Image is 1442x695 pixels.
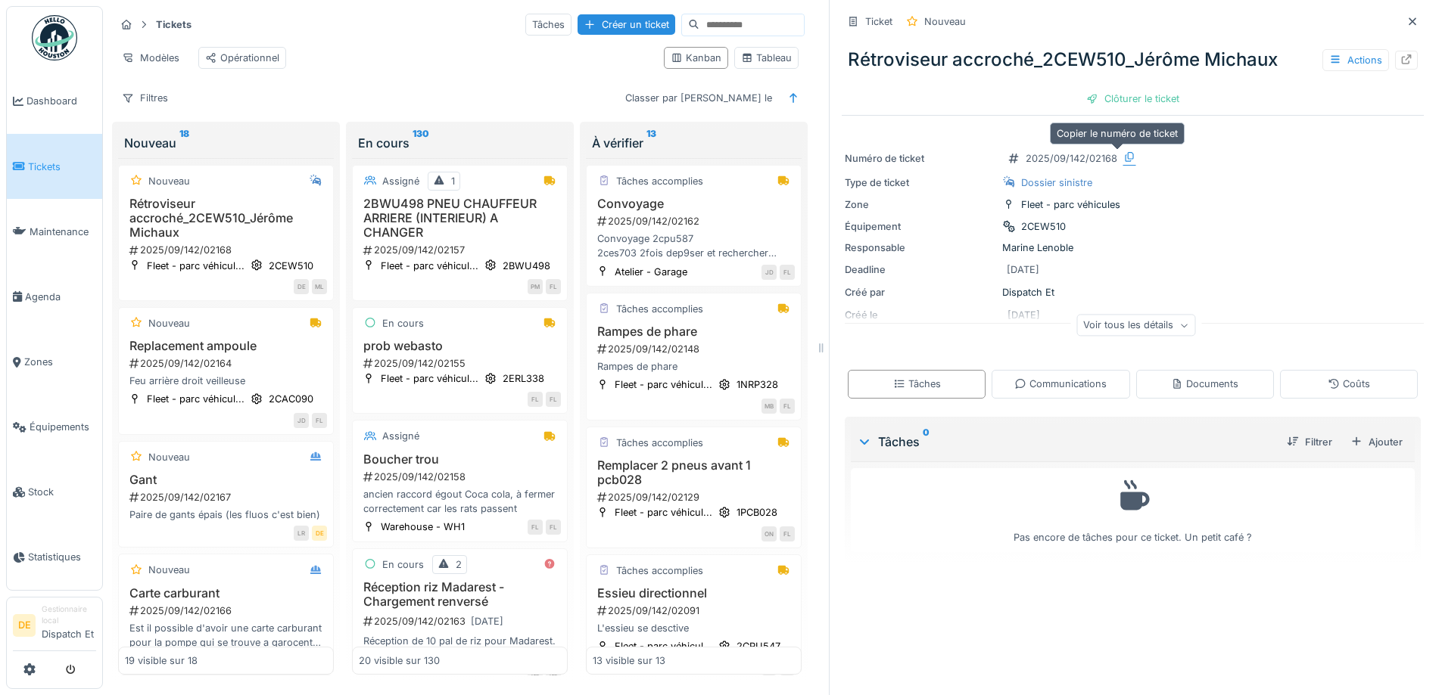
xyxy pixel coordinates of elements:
h3: Remplacer 2 pneus avant 1 pcb028 [593,458,795,487]
div: 2025/09/142/02164 [128,356,327,371]
div: Feu arrière droit veilleuse [125,374,327,388]
div: Coûts [1328,377,1370,391]
div: FL [780,526,795,541]
div: FL [780,265,795,280]
h3: prob webasto [359,339,561,353]
h3: Essieu directionnel [593,586,795,600]
div: Nouveau [148,174,190,188]
div: 2025/09/142/02162 [596,214,795,228]
div: Rampes de phare [593,359,795,374]
div: [DATE] [1007,262,1039,277]
div: [DATE] [471,614,503,628]
div: ON [761,526,777,541]
div: 2025/09/142/02163 [362,612,561,631]
div: Ajouter [1344,432,1409,452]
a: Agenda [7,264,102,329]
div: Voir tous les détails [1076,315,1195,337]
div: Opérationnel [205,51,279,65]
div: Copier le numéro de ticket [1050,123,1185,144]
sup: 13 [646,134,656,152]
div: FL [528,520,543,535]
div: Tâches accomplies [616,302,703,316]
div: Tableau [741,51,792,65]
div: L'essieu se desctive [593,621,795,635]
sup: 0 [923,433,930,451]
span: Maintenance [30,225,96,239]
div: 2025/09/142/02155 [362,356,561,371]
div: Modèles [115,47,186,69]
div: Fleet - parc véhicul... [147,392,244,406]
div: Nouveau [148,316,190,330]
h3: Gant [125,473,327,487]
div: Assigné [382,429,419,443]
strong: Tickets [150,17,198,32]
div: Fleet - parc véhicul... [147,259,244,273]
div: Dossier sinistre [1021,175,1092,190]
div: Kanban [671,51,721,65]
div: En cours [382,557,424,572]
div: 1 [451,174,455,188]
div: Tâches [525,14,572,36]
div: 2CPU547 [737,639,780,653]
div: FL [546,392,561,407]
h3: 2BWU498 PNEU CHAUFFEUR ARRIERE (INTERIEUR) A CHANGER [359,197,561,240]
div: 2025/09/142/02158 [362,470,561,484]
li: DE [13,614,36,637]
div: Gestionnaire local [42,603,96,627]
h3: Boucher trou [359,452,561,467]
div: Est il possible d'avoir une carte carburant pour la pompe qui se trouve a garocentre dans le zoni... [125,621,327,650]
div: Tâches [857,433,1275,451]
div: Tâches [893,377,941,391]
div: FL [546,520,561,535]
div: Deadline [845,262,996,277]
div: Type de ticket [845,175,996,190]
div: 13 visible sur 13 [593,653,665,668]
div: FL [312,413,327,428]
div: 2025/09/142/02168 [1026,151,1117,166]
div: Créer un ticket [578,14,675,35]
div: Fleet - parc véhicules [1021,197,1120,212]
div: Clôturer le ticket [1080,88,1185,109]
div: Assigné [382,174,419,188]
div: 2025/09/142/02091 [596,603,795,618]
div: 2025/09/142/02166 [128,603,327,618]
div: 2025/09/142/02157 [362,243,561,257]
a: Dashboard [7,69,102,134]
div: ancien raccord égout Coca cola, à fermer correctement car les rats passent [359,487,561,516]
h3: Convoyage [593,197,795,211]
div: MB [761,399,777,414]
div: LR [294,526,309,541]
div: Filtres [115,87,175,109]
div: Pas encore de tâches pour ce ticket. Un petit café ? [861,475,1405,545]
div: 1NRP328 [737,377,778,392]
h3: Replacement ampoule [125,339,327,353]
a: Stock [7,460,102,525]
li: Dispatch Et [42,603,96,647]
div: Warehouse - WH1 [381,520,465,534]
div: Équipement [845,219,996,234]
div: Tâches accomplies [616,174,703,188]
div: 2CEW510 [1021,219,1066,234]
div: Tâches accomplies [616,563,703,578]
div: Fleet - parc véhicul... [615,505,712,520]
div: 19 visible sur 18 [125,653,198,668]
div: À vérifier [592,134,796,152]
div: FL [528,392,543,407]
div: 2 [456,557,462,572]
div: Dispatch Et [845,285,1421,299]
a: Maintenance [7,199,102,264]
div: 2BWU498 [503,259,550,273]
div: Fleet - parc véhicul... [615,639,712,653]
a: Équipements [7,395,102,460]
div: PM [528,279,543,294]
div: 2CEW510 [269,259,313,273]
span: Statistiques [28,550,96,564]
div: Fleet - parc véhicul... [381,371,478,386]
div: 2025/09/142/02168 [128,243,327,257]
h3: Rétroviseur accroché_2CEW510_Jérôme Michaux [125,197,327,240]
div: 20 visible sur 130 [359,653,440,668]
div: 2CAC090 [269,392,313,406]
div: Paire de gants épais (les fluos c'est bien) [125,507,327,522]
div: Fleet - parc véhicul... [615,377,712,392]
div: Actions [1322,49,1389,71]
